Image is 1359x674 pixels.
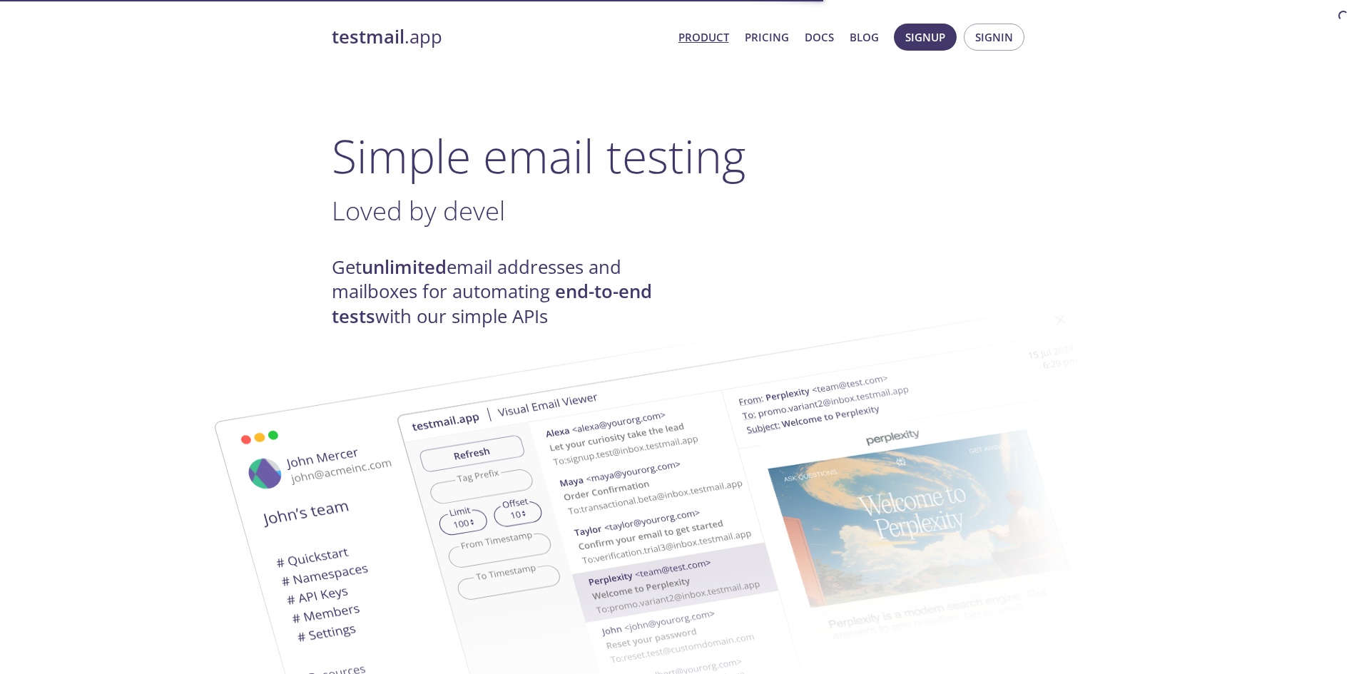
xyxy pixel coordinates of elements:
[332,193,505,228] span: Loved by devel
[332,24,404,49] strong: testmail
[362,255,447,280] strong: unlimited
[964,24,1024,51] button: Signin
[894,24,957,51] button: Signup
[332,279,652,328] strong: end-to-end tests
[678,28,729,46] a: Product
[905,28,945,46] span: Signup
[332,255,680,329] h4: Get email addresses and mailboxes for automating with our simple APIs
[745,28,789,46] a: Pricing
[332,25,667,49] a: testmail.app
[850,28,879,46] a: Blog
[805,28,834,46] a: Docs
[975,28,1013,46] span: Signin
[332,128,1028,183] h1: Simple email testing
